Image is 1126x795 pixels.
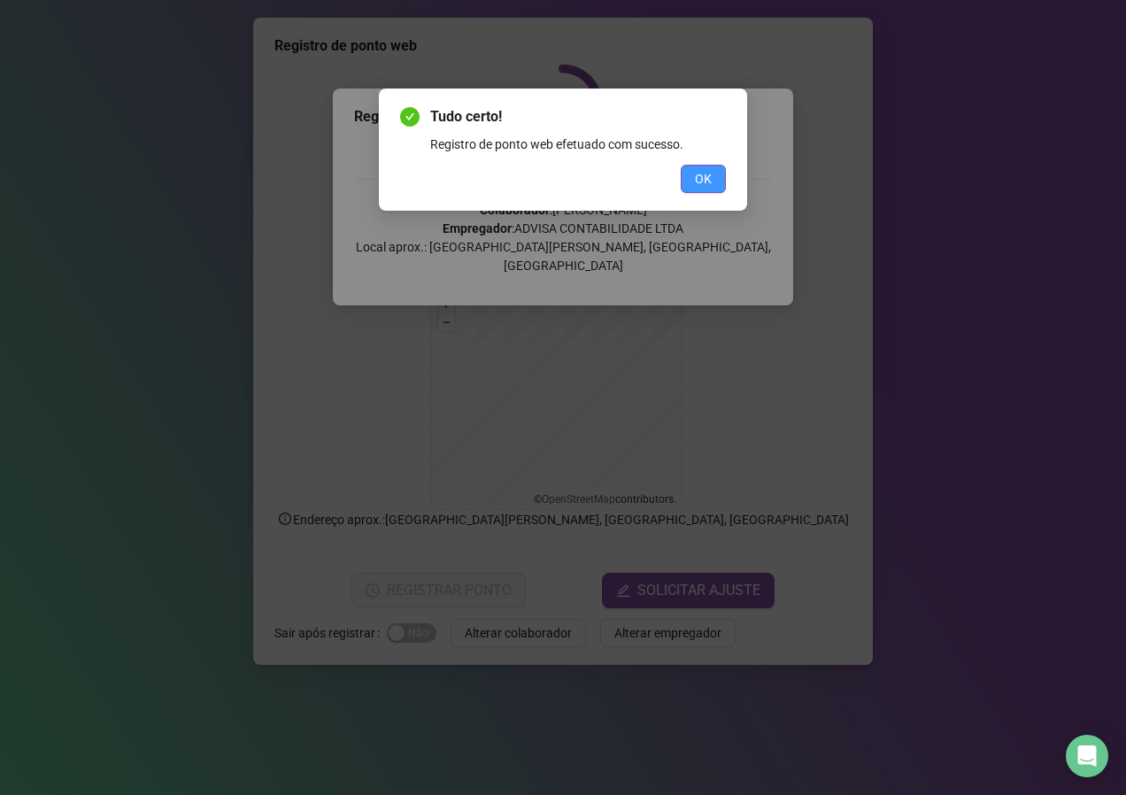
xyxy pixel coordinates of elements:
span: check-circle [400,107,420,127]
div: Registro de ponto web efetuado com sucesso. [430,135,726,154]
div: Open Intercom Messenger [1066,735,1108,777]
span: Tudo certo! [430,106,726,127]
span: OK [695,169,712,189]
button: OK [681,165,726,193]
